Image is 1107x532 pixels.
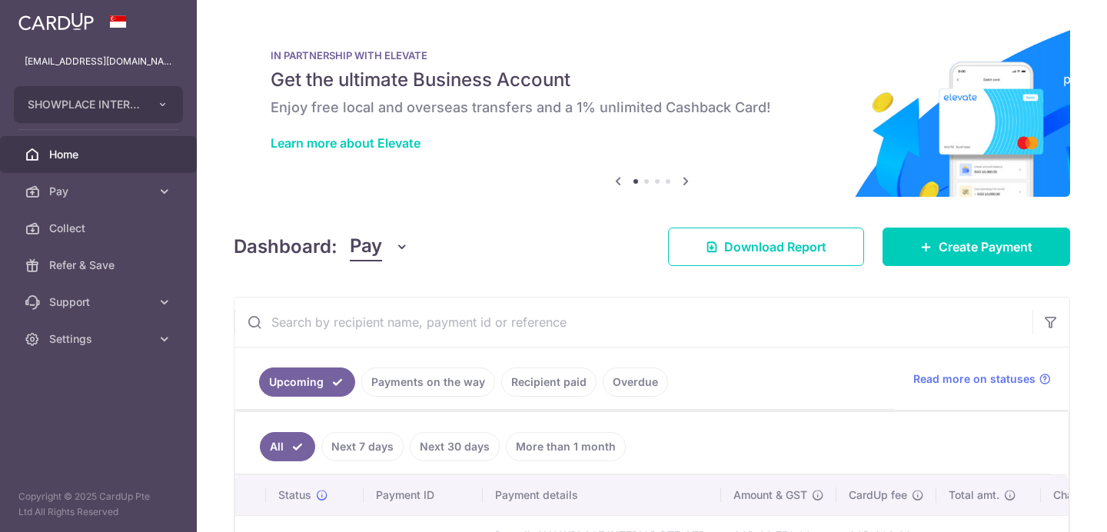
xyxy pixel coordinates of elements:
[913,371,1036,387] span: Read more on statuses
[410,432,500,461] a: Next 30 days
[234,298,1032,347] input: Search by recipient name, payment id or reference
[271,135,421,151] a: Learn more about Elevate
[939,238,1032,256] span: Create Payment
[49,258,151,273] span: Refer & Save
[234,25,1070,197] img: Renovation banner
[364,475,483,515] th: Payment ID
[501,367,597,397] a: Recipient paid
[883,228,1070,266] a: Create Payment
[278,487,311,503] span: Status
[483,475,721,515] th: Payment details
[849,487,907,503] span: CardUp fee
[25,54,172,69] p: [EMAIL_ADDRESS][DOMAIN_NAME]
[49,294,151,310] span: Support
[733,487,807,503] span: Amount & GST
[259,367,355,397] a: Upcoming
[28,97,141,112] span: SHOWPLACE INTERIOR PTE. LTD.
[49,221,151,236] span: Collect
[913,371,1051,387] a: Read more on statuses
[603,367,668,397] a: Overdue
[506,432,626,461] a: More than 1 month
[724,238,826,256] span: Download Report
[18,12,94,31] img: CardUp
[271,98,1033,117] h6: Enjoy free local and overseas transfers and a 1% unlimited Cashback Card!
[350,232,409,261] button: Pay
[668,228,864,266] a: Download Report
[260,432,315,461] a: All
[234,233,337,261] h4: Dashboard:
[271,68,1033,92] h5: Get the ultimate Business Account
[949,487,999,503] span: Total amt.
[49,331,151,347] span: Settings
[49,184,151,199] span: Pay
[361,367,495,397] a: Payments on the way
[350,232,382,261] span: Pay
[49,147,151,162] span: Home
[321,432,404,461] a: Next 7 days
[271,49,1033,62] p: IN PARTNERSHIP WITH ELEVATE
[14,86,183,123] button: SHOWPLACE INTERIOR PTE. LTD.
